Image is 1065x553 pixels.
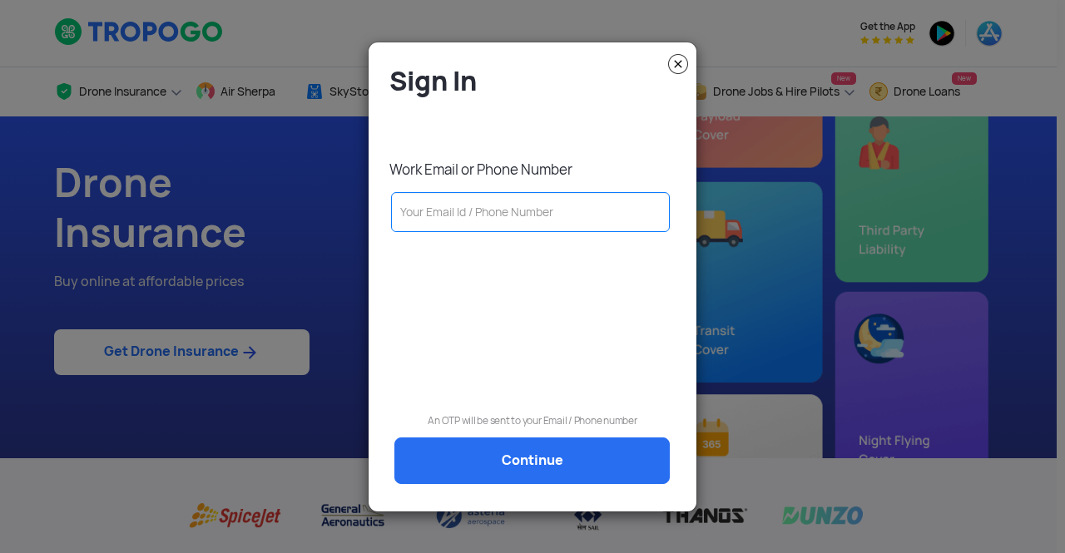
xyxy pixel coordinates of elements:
[668,54,688,74] img: close
[381,412,684,429] p: An OTP will be sent to your Email / Phone number
[389,64,684,98] h4: Sign In
[389,160,684,179] p: Work Email or Phone Number
[391,192,670,232] input: Your Email Id / Phone Number
[394,437,670,484] a: Continue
